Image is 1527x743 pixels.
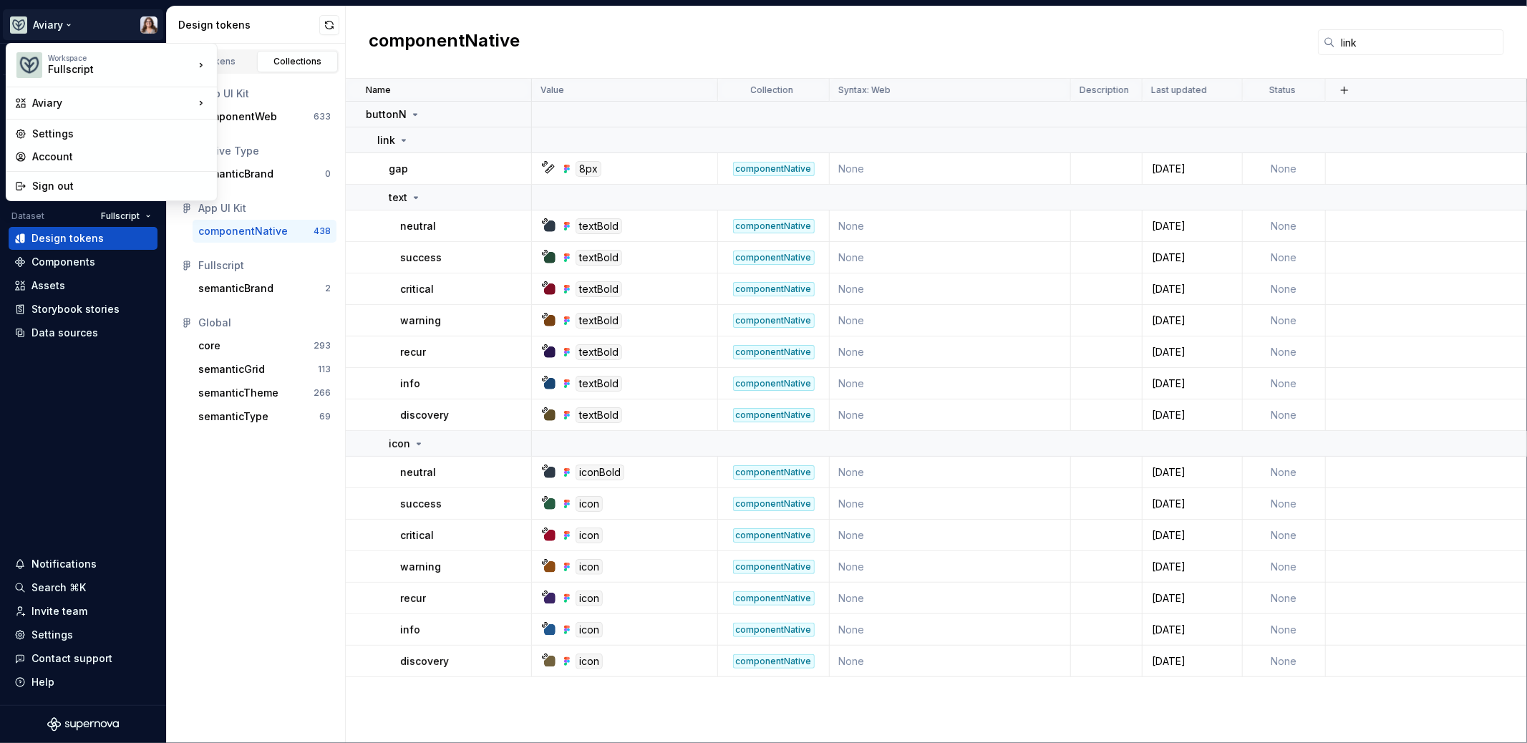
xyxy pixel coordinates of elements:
[16,52,42,78] img: 256e2c79-9abd-4d59-8978-03feab5a3943.png
[32,127,208,141] div: Settings
[32,150,208,164] div: Account
[48,54,194,62] div: Workspace
[32,179,208,193] div: Sign out
[32,96,194,110] div: Aviary
[48,62,170,77] div: Fullscript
